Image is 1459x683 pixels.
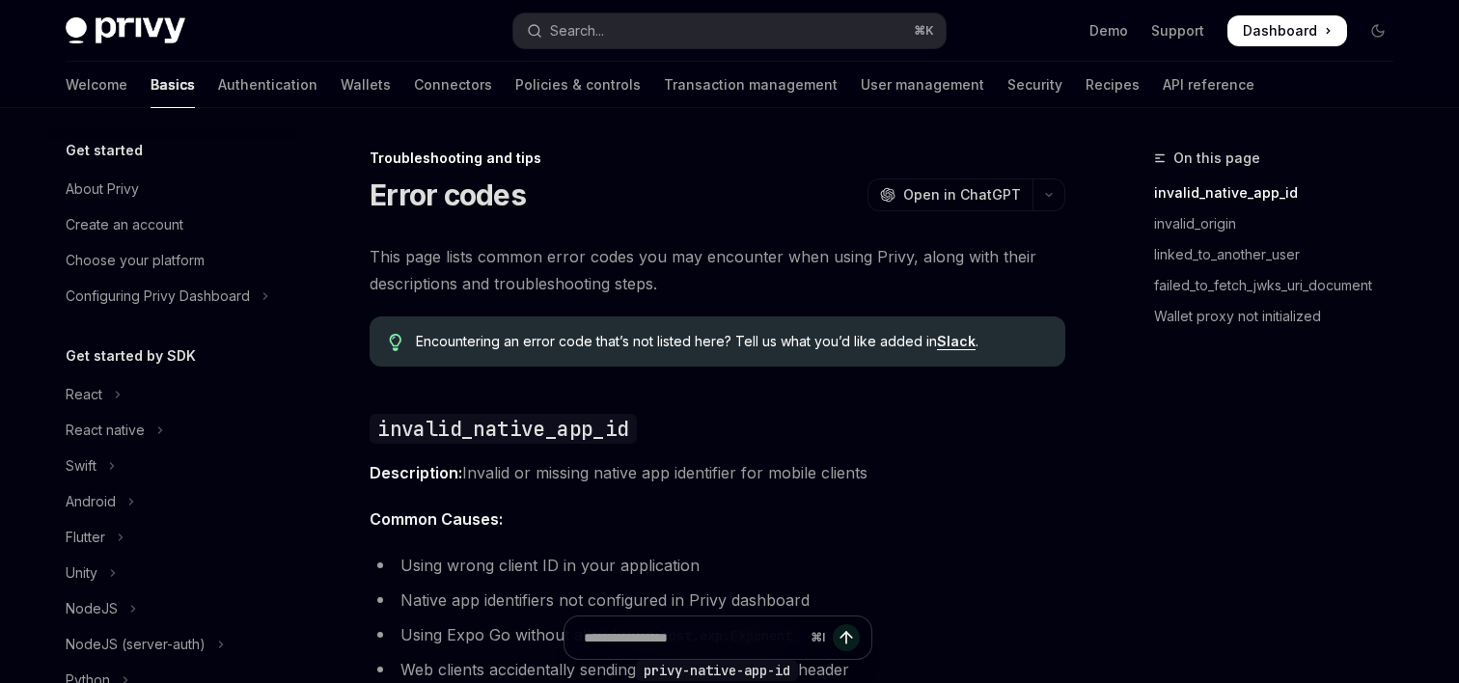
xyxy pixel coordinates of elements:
[1007,62,1062,108] a: Security
[66,139,143,162] h5: Get started
[1086,62,1140,108] a: Recipes
[370,509,503,529] strong: Common Causes:
[1154,239,1409,270] a: linked_to_another_user
[66,213,183,236] div: Create an account
[50,449,297,483] button: Toggle Swift section
[66,17,185,44] img: dark logo
[1154,208,1409,239] a: invalid_origin
[66,597,118,620] div: NodeJS
[50,413,297,448] button: Toggle React native section
[370,587,1065,614] li: Native app identifiers not configured in Privy dashboard
[370,178,526,212] h1: Error codes
[50,556,297,590] button: Toggle Unity section
[1089,21,1128,41] a: Demo
[50,377,297,412] button: Toggle React section
[867,178,1032,211] button: Open in ChatGPT
[66,490,116,513] div: Android
[66,62,127,108] a: Welcome
[833,624,860,651] button: Send message
[416,332,1046,351] span: Encountering an error code that’s not listed here? Tell us what you’d like added in .
[50,520,297,555] button: Toggle Flutter section
[370,459,1065,486] span: Invalid or missing native app identifier for mobile clients
[66,633,206,656] div: NodeJS (server-auth)
[914,23,934,39] span: ⌘ K
[50,172,297,206] a: About Privy
[1363,15,1393,46] button: Toggle dark mode
[515,62,641,108] a: Policies & controls
[66,419,145,442] div: React native
[1151,21,1204,41] a: Support
[50,627,297,662] button: Toggle NodeJS (server-auth) section
[66,561,97,585] div: Unity
[664,62,838,108] a: Transaction management
[66,383,102,406] div: React
[1243,21,1317,41] span: Dashboard
[370,243,1065,297] span: This page lists common error codes you may encounter when using Privy, along with their descripti...
[861,62,984,108] a: User management
[50,484,297,519] button: Toggle Android section
[1154,178,1409,208] a: invalid_native_app_id
[1154,270,1409,301] a: failed_to_fetch_jwks_uri_document
[50,279,297,314] button: Toggle Configuring Privy Dashboard section
[584,616,803,659] input: Ask a question...
[389,334,402,351] svg: Tip
[513,14,946,48] button: Open search
[550,19,604,42] div: Search...
[50,243,297,278] a: Choose your platform
[50,207,297,242] a: Create an account
[66,178,139,201] div: About Privy
[370,149,1065,168] div: Troubleshooting and tips
[1154,301,1409,332] a: Wallet proxy not initialized
[1163,62,1254,108] a: API reference
[937,333,976,350] a: Slack
[218,62,317,108] a: Authentication
[66,526,105,549] div: Flutter
[341,62,391,108] a: Wallets
[370,463,462,482] strong: Description:
[151,62,195,108] a: Basics
[66,249,205,272] div: Choose your platform
[50,591,297,626] button: Toggle NodeJS section
[1173,147,1260,170] span: On this page
[66,285,250,308] div: Configuring Privy Dashboard
[414,62,492,108] a: Connectors
[1227,15,1347,46] a: Dashboard
[903,185,1021,205] span: Open in ChatGPT
[66,344,196,368] h5: Get started by SDK
[66,454,96,478] div: Swift
[370,552,1065,579] li: Using wrong client ID in your application
[370,414,636,444] code: invalid_native_app_id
